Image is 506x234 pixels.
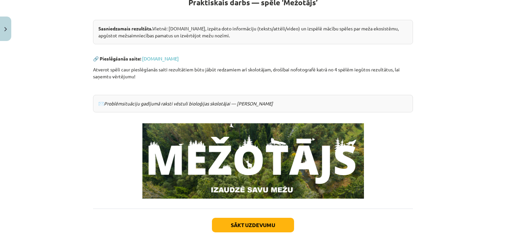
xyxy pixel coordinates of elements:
img: Attēls, kurā ir teksts, koks, fonts, augs Apraksts ģenerēts automātiski [142,123,364,199]
a: [DOMAIN_NAME] [142,56,179,61]
div: ✉️ [93,95,413,112]
div: Vietnē: [DOMAIN_NAME], izpēta doto informāciju (teksts/attēli/video) un izspēlē mācību spēles par... [93,20,413,44]
strong: 🔗 Pieslēgšanās saite: [93,56,141,61]
strong: Sasniedzamais rezultāts. [98,25,152,31]
em: Problēmsituāciju gadījumā raksti vēstuli bioloģijas skolotājai — [PERSON_NAME] [104,100,273,106]
p: Atverot spēli caur pieslēgšanās saiti rezultātiem būtu jābūt redzamiem arī skolotājam, drošībai n... [93,66,413,80]
img: icon-close-lesson-0947bae3869378f0d4975bcd49f059093ad1ed9edebbc8119c70593378902aed.svg [4,27,7,31]
button: Sākt uzdevumu [212,218,294,232]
